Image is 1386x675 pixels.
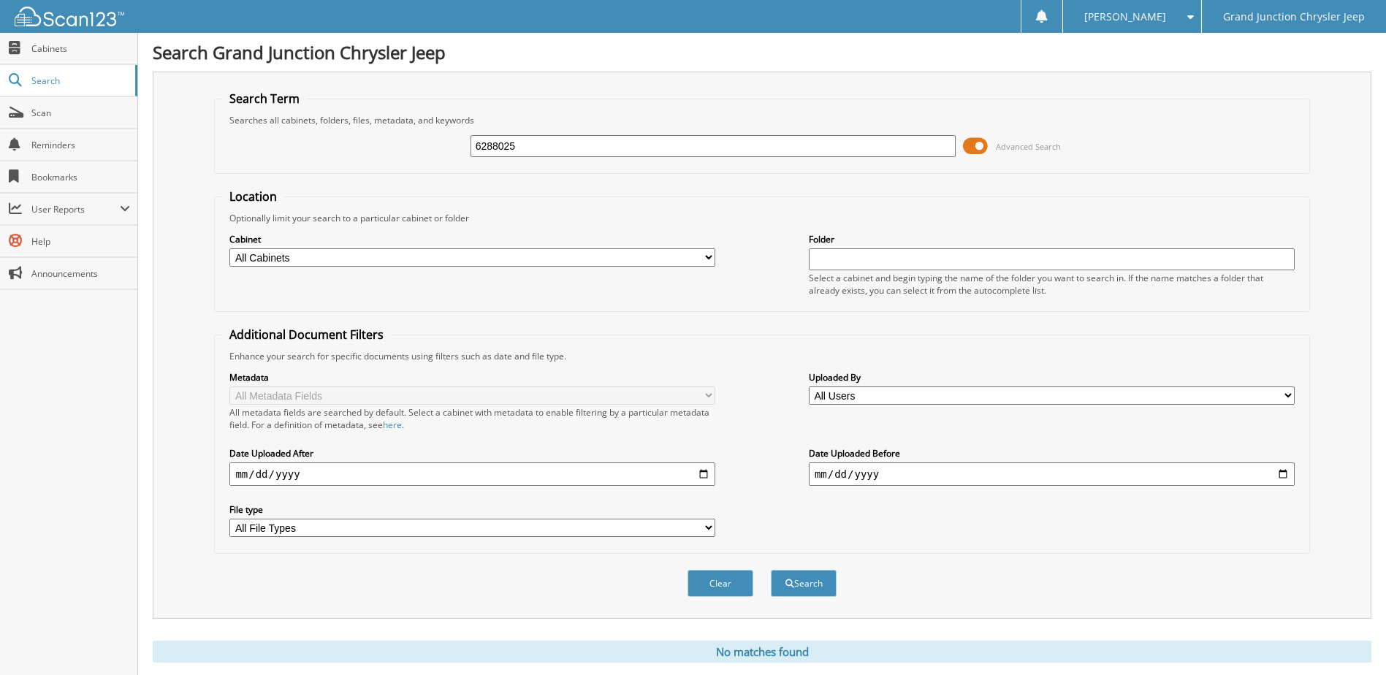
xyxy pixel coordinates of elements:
[222,212,1301,224] div: Optionally limit your search to a particular cabinet or folder
[15,7,124,26] img: scan123-logo-white.svg
[222,114,1301,126] div: Searches all cabinets, folders, files, metadata, and keywords
[809,371,1295,384] label: Uploaded By
[809,272,1295,297] div: Select a cabinet and begin typing the name of the folder you want to search in. If the name match...
[383,419,402,431] a: here
[222,188,284,205] legend: Location
[31,203,120,216] span: User Reports
[1223,12,1365,21] span: Grand Junction Chrysler Jeep
[1084,12,1166,21] span: [PERSON_NAME]
[31,171,130,183] span: Bookmarks
[153,40,1371,64] h1: Search Grand Junction Chrysler Jeep
[222,327,391,343] legend: Additional Document Filters
[31,267,130,280] span: Announcements
[229,406,715,431] div: All metadata fields are searched by default. Select a cabinet with metadata to enable filtering b...
[229,371,715,384] label: Metadata
[31,42,130,55] span: Cabinets
[809,447,1295,459] label: Date Uploaded Before
[996,141,1061,152] span: Advanced Search
[809,462,1295,486] input: end
[809,233,1295,245] label: Folder
[31,235,130,248] span: Help
[31,139,130,151] span: Reminders
[688,570,753,597] button: Clear
[222,91,307,107] legend: Search Term
[229,462,715,486] input: start
[153,641,1371,663] div: No matches found
[771,570,837,597] button: Search
[31,75,128,87] span: Search
[229,447,715,459] label: Date Uploaded After
[31,107,130,119] span: Scan
[229,233,715,245] label: Cabinet
[229,503,715,516] label: File type
[222,350,1301,362] div: Enhance your search for specific documents using filters such as date and file type.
